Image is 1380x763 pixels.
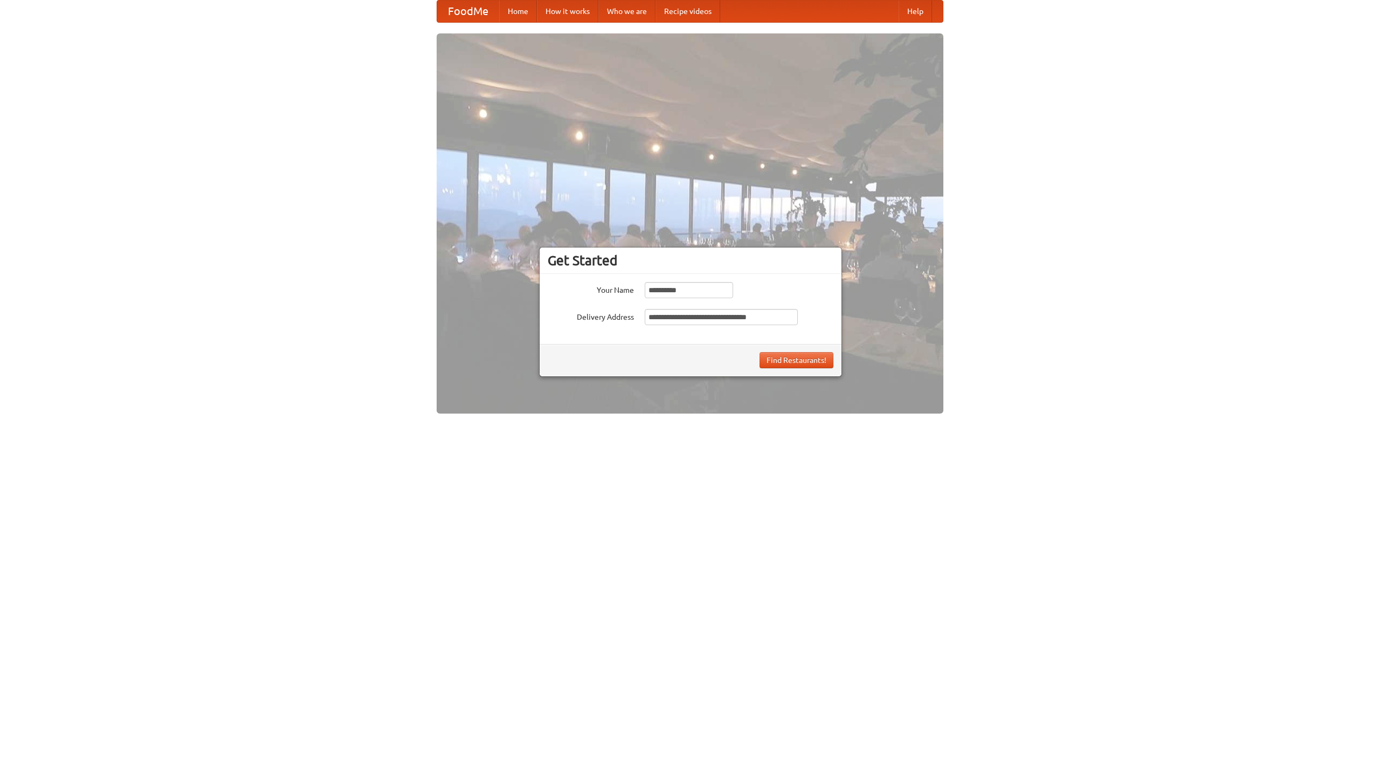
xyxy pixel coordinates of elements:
label: Delivery Address [548,309,634,322]
a: Who we are [598,1,655,22]
a: Help [899,1,932,22]
h3: Get Started [548,252,833,269]
a: Recipe videos [655,1,720,22]
a: FoodMe [437,1,499,22]
label: Your Name [548,282,634,295]
a: Home [499,1,537,22]
button: Find Restaurants! [760,352,833,368]
a: How it works [537,1,598,22]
